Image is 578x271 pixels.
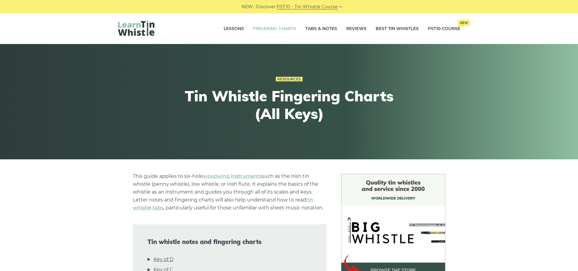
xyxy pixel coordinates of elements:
a: Reviews [346,21,367,36]
img: LearnTinWhistle.com [118,20,154,36]
a: Resources [276,77,303,82]
a: Best Tin Whistles [376,21,419,36]
a: Fingering Charts [253,21,296,36]
a: Lessons [224,21,244,36]
h1: Tin Whistle Fingering Charts (All Keys) [177,87,401,122]
span: New [458,19,470,26]
a: PST10 CourseNew [428,21,460,36]
p: This guide applies to six-hole such as the Irish tin whistle (penny whistle), low whistle, or Iri... [133,172,326,212]
span: Tin whistle notes and fingering charts [147,238,312,246]
a: woodwind instruments [203,173,262,179]
a: Tabs & Notes [305,21,337,36]
a: Key of D [154,256,174,263]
